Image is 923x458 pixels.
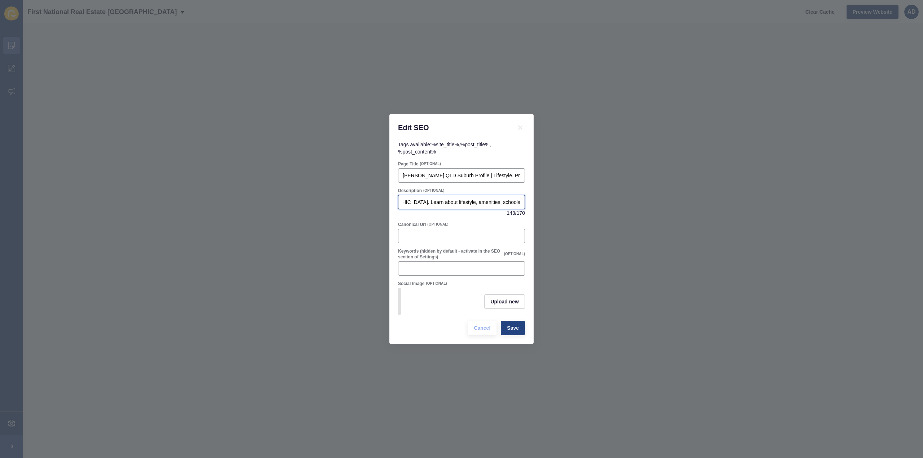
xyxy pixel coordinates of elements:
span: Tags available: , , [398,142,491,155]
label: Canonical Url [398,222,426,227]
code: %post_title% [460,142,490,147]
label: Social Image [398,281,424,286]
span: (OPTIONAL) [420,161,441,166]
span: Save [507,324,519,332]
button: Save [501,321,525,335]
h1: Edit SEO [398,123,507,132]
span: / [515,209,517,217]
span: 170 [517,209,525,217]
span: 143 [507,209,515,217]
span: (OPTIONAL) [426,281,447,286]
label: Description [398,188,422,194]
code: %site_title% [432,142,459,147]
span: Upload new [490,298,519,305]
span: (OPTIONAL) [504,252,525,257]
label: Keywords (hidden by default - activate in the SEO section of Settings) [398,248,503,260]
span: (OPTIONAL) [427,222,448,227]
label: Page Title [398,161,418,167]
button: Upload new [484,294,525,309]
code: %post_content% [398,149,436,155]
span: (OPTIONAL) [423,188,444,193]
button: Cancel [468,321,496,335]
span: Cancel [474,324,490,332]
